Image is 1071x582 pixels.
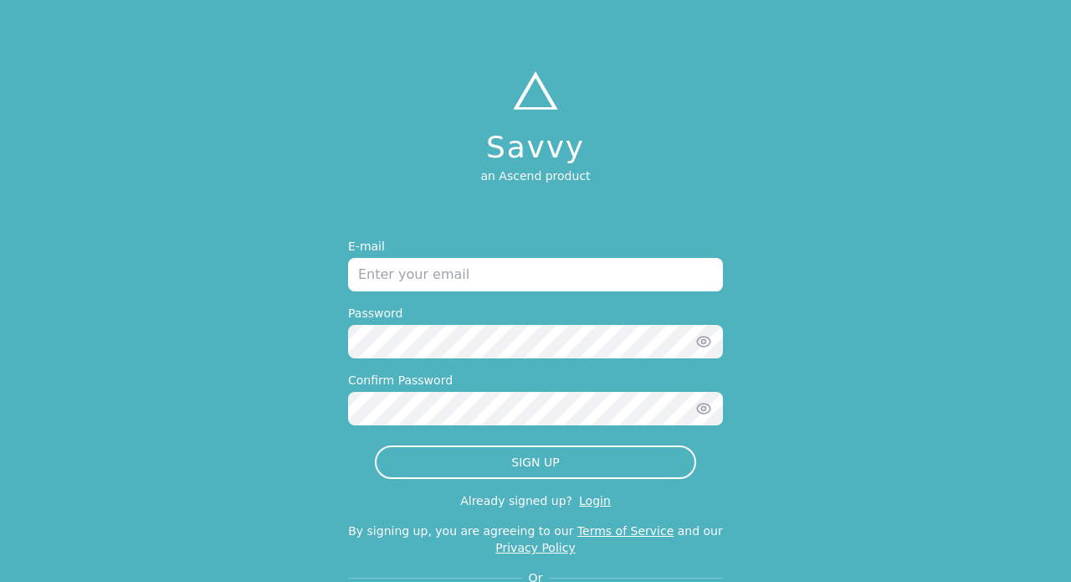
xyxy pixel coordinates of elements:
[348,305,723,322] label: Password
[577,524,674,538] a: Terms of Service
[480,131,590,164] h1: Savvy
[348,238,723,255] label: E-mail
[480,167,590,184] p: an Ascend product
[348,372,723,389] label: Confirm Password
[348,523,723,556] p: By signing up, you are agreeing to our and our
[495,541,575,554] a: Privacy Policy
[375,446,696,479] button: SIGN UP
[460,494,572,507] p: Already signed up?
[579,494,611,507] a: Login
[348,258,723,291] input: Enter your email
